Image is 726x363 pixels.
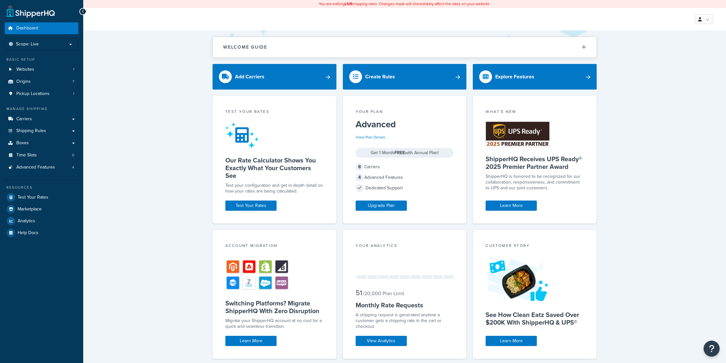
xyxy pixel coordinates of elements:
[365,72,395,81] div: Create Rules
[16,165,55,170] span: Advanced Features
[5,76,78,88] li: Origins
[73,67,74,72] span: 1
[16,140,29,146] span: Boxes
[356,312,454,329] div: A shipping request is generated anytime a customer gets a shipping rate in the cart or checkout.
[394,149,405,156] strong: FREE
[5,64,78,75] li: Websites
[5,57,78,62] div: Basic Setup
[213,37,596,57] button: Welcome Guide
[704,341,720,357] button: Open Resource Center
[225,243,324,250] div: Account Migration
[225,299,324,315] h5: Switching Platforms? Migrate ShipperHQ With Zero Disruption
[5,22,78,34] a: Dashboard
[18,230,38,236] span: Help Docs
[225,201,277,211] a: Test Your Rates
[16,116,32,122] span: Carriers
[16,42,39,47] span: Scope: Live
[5,88,78,100] li: Pickup Locations
[18,195,48,200] span: Test Your Rates
[73,91,74,97] span: 1
[5,113,78,125] a: Carriers
[5,64,78,75] a: Websites1
[356,174,363,181] span: 4
[356,288,362,298] span: 51
[356,134,385,140] a: View Plan Details
[5,203,78,215] a: Marketplace
[486,155,584,170] h5: ShipperHQ Receives UPS Ready® 2025 Premier Partner Award
[486,243,584,250] div: Customer Story
[225,109,324,116] div: Test your rates
[225,318,324,329] div: Migrate your ShipperHQ account at no cost for a quick and seamless transition.
[356,173,454,182] div: Advanced Features
[225,183,324,194] div: Test your configuration and get in-depth detail on how your rates are being calculated.
[356,119,454,130] h5: Advanced
[356,148,454,158] div: Get 1 Month with Annual Plan!
[486,109,584,116] div: What's New
[16,79,31,84] span: Origins
[486,311,584,326] h5: See How Clean Eatz Saved Over $200K With ShipperHQ & UPS®
[486,201,537,211] a: Learn More
[5,185,78,190] div: Resources
[223,45,267,50] h2: Welcome Guide
[5,76,78,88] a: Origins7
[5,106,78,112] div: Manage Shipping
[5,88,78,100] a: Pickup Locations1
[72,153,74,158] span: 0
[473,64,597,90] a: Explore Features
[356,184,454,193] div: Dedicated Support
[363,290,404,297] small: / 20,000 Plan Limit
[356,201,407,211] a: Upgrade Plan
[16,26,38,31] span: Dashboard
[16,67,34,72] span: Websites
[18,218,35,224] span: Analytics
[5,227,78,239] a: Help Docs
[5,125,78,137] a: Shipping Rules
[5,149,78,161] a: Time Slots0
[16,128,46,134] span: Shipping Rules
[345,1,352,7] b: LIVE
[16,153,37,158] span: Time Slots
[356,162,454,171] div: Carriers
[5,137,78,149] a: Boxes
[18,207,42,212] span: Marketplace
[72,79,74,84] span: 7
[5,192,78,203] a: Test Your Rates
[16,91,50,97] span: Pickup Locations
[356,109,454,116] div: Your Plan
[343,64,467,90] a: Create Rules
[486,174,584,191] p: ShipperHQ is honored to be recognized for our collaboration, responsiveness, and commitment to UP...
[356,163,363,171] span: 8
[235,72,264,81] div: Add Carriers
[72,165,74,170] span: 4
[213,64,336,90] a: Add Carriers
[5,149,78,161] li: Time Slots
[356,243,454,250] div: Your Analytics
[495,72,534,81] div: Explore Features
[5,162,78,173] li: Advanced Features
[5,162,78,173] a: Advanced Features4
[356,336,407,346] a: View Analytics
[356,301,454,309] h5: Monthly Rate Requests
[225,156,324,179] h5: Our Rate Calculator Shows You Exactly What Your Customers See
[486,336,537,346] a: Learn More
[225,336,277,346] a: Learn More
[5,215,78,227] a: Analytics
